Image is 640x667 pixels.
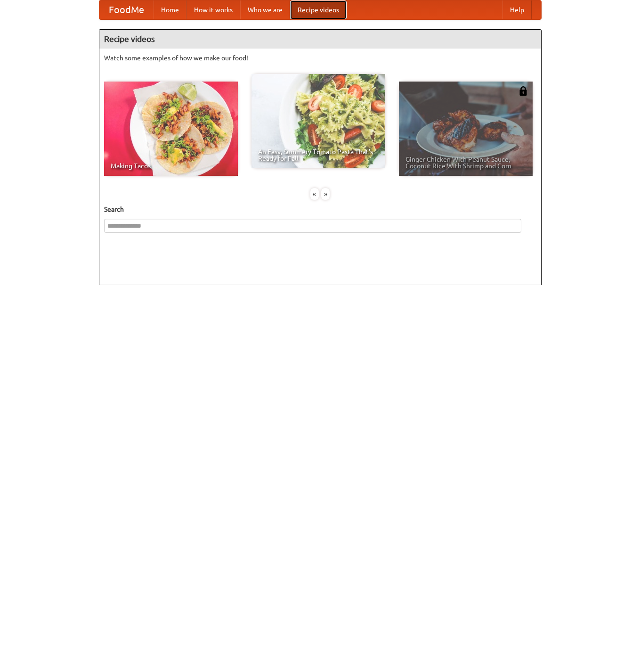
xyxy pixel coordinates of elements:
div: » [321,188,330,200]
span: An Easy, Summery Tomato Pasta That's Ready for Fall [258,148,379,162]
a: Recipe videos [290,0,347,19]
a: Help [502,0,532,19]
a: An Easy, Summery Tomato Pasta That's Ready for Fall [251,74,385,168]
a: FoodMe [99,0,154,19]
p: Watch some examples of how we make our food! [104,53,536,63]
img: 483408.png [518,86,528,96]
h5: Search [104,205,536,214]
a: Making Tacos [104,82,238,176]
h4: Recipe videos [99,30,541,49]
a: Who we are [240,0,290,19]
div: « [310,188,319,200]
a: Home [154,0,186,19]
span: Making Tacos [111,163,231,169]
a: How it works [186,0,240,19]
